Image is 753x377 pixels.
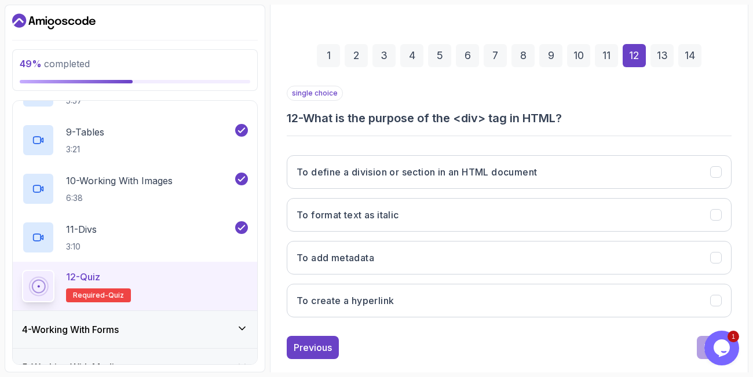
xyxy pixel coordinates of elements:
[294,341,332,354] div: Previous
[108,291,124,300] span: quiz
[317,44,340,67] div: 1
[22,360,119,374] h3: 5 - Working With Media
[287,110,732,126] h3: 12 - What is the purpose of the <div> tag in HTML?
[372,44,396,67] div: 3
[66,95,110,107] p: 5:57
[287,284,732,317] button: To create a hyperlink
[456,44,479,67] div: 6
[66,174,173,188] p: 10 - Working With Images
[297,294,394,308] h3: To create a hyperlink
[22,173,248,205] button: 10-Working With Images6:38
[400,44,423,67] div: 4
[297,208,399,222] h3: To format text as italic
[697,336,732,359] button: Next
[20,58,90,69] span: completed
[428,44,451,67] div: 5
[66,270,100,284] p: 12 - Quiz
[511,44,535,67] div: 8
[12,12,96,31] a: Dashboard
[22,270,248,302] button: 12-QuizRequired-quiz
[287,155,732,189] button: To define a division or section in an HTML document
[539,44,562,67] div: 9
[66,144,104,155] p: 3:21
[567,44,590,67] div: 10
[623,44,646,67] div: 12
[66,222,97,236] p: 11 - Divs
[678,44,701,67] div: 14
[287,198,732,232] button: To format text as italic
[287,86,343,101] p: single choice
[22,323,119,336] h3: 4 - Working With Forms
[704,331,741,365] iframe: chat widget
[20,58,42,69] span: 49 %
[650,44,674,67] div: 13
[287,336,339,359] button: Previous
[297,251,374,265] h3: To add metadata
[66,125,104,139] p: 9 - Tables
[22,221,248,254] button: 11-Divs3:10
[297,165,537,179] h3: To define a division or section in an HTML document
[484,44,507,67] div: 7
[66,241,97,252] p: 3:10
[595,44,618,67] div: 11
[73,291,108,300] span: Required-
[345,44,368,67] div: 2
[13,311,257,348] button: 4-Working With Forms
[66,192,173,204] p: 6:38
[287,241,732,274] button: To add metadata
[704,341,725,354] div: Next
[22,124,248,156] button: 9-Tables3:21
